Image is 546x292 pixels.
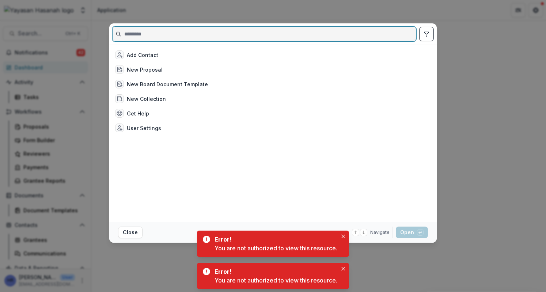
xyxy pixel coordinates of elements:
div: Error! [215,267,334,276]
button: Close [339,232,348,241]
button: Close [339,264,348,273]
div: New Proposal [127,66,163,73]
div: Error! [215,235,334,244]
button: Open [396,227,428,238]
button: Close [118,227,143,238]
div: You are not authorized to view this resource. [215,276,337,285]
div: Get Help [127,110,149,117]
span: Navigate [370,229,390,236]
div: User Settings [127,124,161,132]
button: toggle filters [419,27,434,41]
div: New Board Document Template [127,80,208,88]
div: Add Contact [127,51,158,59]
div: New Collection [127,95,166,103]
div: You are not authorized to view this resource. [215,244,337,253]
